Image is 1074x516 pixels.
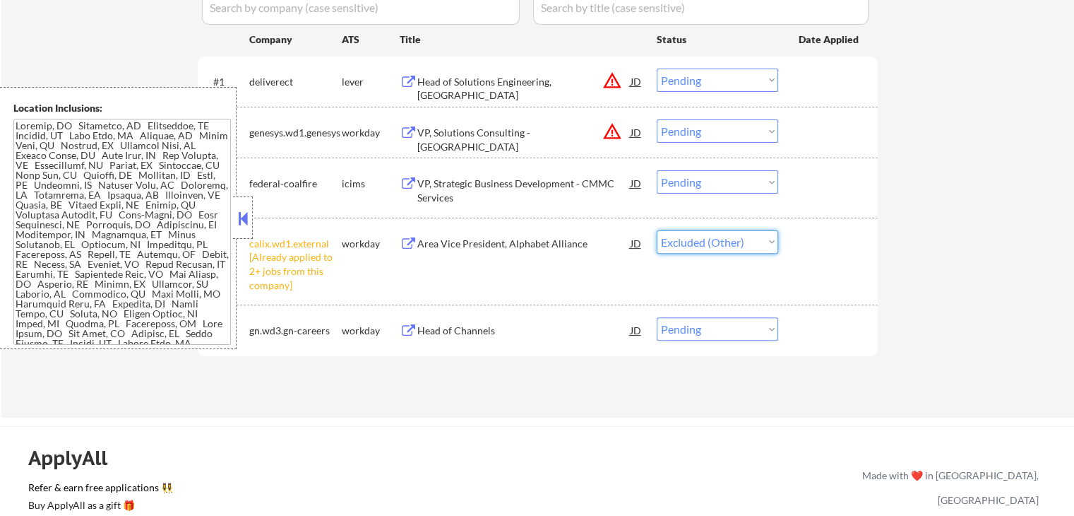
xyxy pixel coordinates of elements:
div: icims [342,177,400,191]
div: Title [400,33,643,47]
div: gn.wd3.gn-careers [249,324,342,338]
div: federal-coalfire [249,177,342,191]
button: warning_amber [602,71,622,90]
div: Head of Channels [417,324,631,338]
div: calix.wd1.external [Already applied to 2+ jobs from this company] [249,237,342,292]
div: ATS [342,33,400,47]
div: Status [657,26,778,52]
button: warning_amber [602,122,622,141]
div: Location Inclusions: [13,101,231,115]
div: ApplyAll [28,446,124,470]
div: workday [342,237,400,251]
div: Made with ❤️ in [GEOGRAPHIC_DATA], [GEOGRAPHIC_DATA] [857,463,1039,512]
div: workday [342,126,400,140]
a: Buy ApplyAll as a gift 🎁 [28,498,169,515]
div: JD [629,170,643,196]
div: lever [342,75,400,89]
div: Area Vice President, Alphabet Alliance [417,237,631,251]
div: genesys.wd1.genesys [249,126,342,140]
div: workday [342,324,400,338]
div: VP, Strategic Business Development - CMMC Services [417,177,631,204]
div: JD [629,119,643,145]
div: JD [629,317,643,343]
a: Refer & earn free applications 👯‍♀️ [28,483,567,498]
div: #1 [213,75,238,89]
div: JD [629,69,643,94]
div: VP, Solutions Consulting - [GEOGRAPHIC_DATA] [417,126,631,153]
div: Company [249,33,342,47]
div: deliverect [249,75,342,89]
div: JD [629,230,643,256]
div: Date Applied [799,33,861,47]
div: Head of Solutions Engineering, [GEOGRAPHIC_DATA] [417,75,631,102]
div: Buy ApplyAll as a gift 🎁 [28,500,169,510]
